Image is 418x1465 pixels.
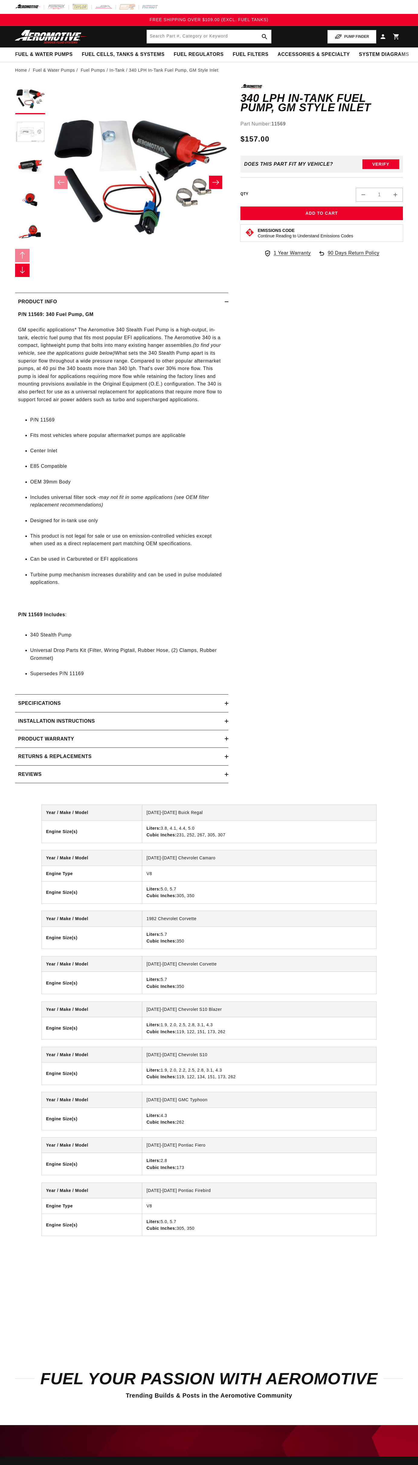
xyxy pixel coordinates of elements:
button: Slide right [15,264,30,277]
li: P/N 11569 [30,416,225,424]
strong: Cubic Inches: [146,832,177,837]
td: V8 [142,1198,376,1214]
h2: Returns & replacements [18,753,92,760]
div: Does This part fit My vehicle? [244,161,333,167]
strong: P/N 11569 Includes [18,612,65,617]
span: Trending Builds & Posts in the Aeromotive Community [126,1392,292,1399]
th: Engine Size(s) [42,1017,142,1039]
div: GM specific applications* The Aeromotive 340 Stealth Fuel Pump is a high-output, in-tank, electri... [15,311,228,685]
li: Turbine pump mechanism increases durability and can be used in pulse modulated applications. [30,571,225,586]
nav: breadcrumbs [15,67,403,73]
summary: Fuel Cells, Tanks & Systems [77,47,169,62]
p: Continue Reading to Understand Emissions Codes [258,233,353,239]
strong: Cubic Inches: [146,1165,177,1170]
td: 1.9, 2.0, 2.5, 2.8, 3.1, 4.3 119, 122, 151, 173, 262 [142,1017,376,1039]
li: OEM 39mm Body [30,478,225,486]
strong: Cubic Inches: [146,1029,177,1034]
strong: Cubic Inches: [146,984,177,989]
th: Engine Size(s) [42,1214,142,1236]
span: Fuel Filters [233,51,268,58]
summary: Installation Instructions [15,712,228,730]
img: Emissions code [245,228,255,237]
li: Fits most vehicles where popular aftermarket pumps are applicable [30,431,225,439]
summary: Product Info [15,293,228,311]
strong: Liters: [146,1022,161,1027]
strong: Cubic Inches: [146,1226,177,1231]
span: Fuel Regulators [174,51,223,58]
button: PUMP FINDER [327,30,376,44]
th: Engine Size(s) [42,926,142,949]
td: 3.8, 4.1, 4.4, 5.0 231, 252, 267, 305, 307 [142,820,376,842]
th: Engine Size(s) [42,972,142,994]
td: 1982 Chevrolet Corvette [142,911,376,926]
summary: Returns & replacements [15,748,228,765]
button: search button [258,30,271,43]
strong: Liters: [146,1068,161,1073]
summary: Accessories & Specialty [273,47,354,62]
button: Slide left [15,249,30,262]
th: Year / Make / Model [42,850,142,866]
li: E85 Compatible [30,462,225,470]
h2: Product warranty [18,735,74,743]
strong: Liters: [146,977,161,982]
li: Center Inlet [30,447,225,455]
strong: Cubic Inches: [146,893,177,898]
td: [DATE]-[DATE] Pontiac Firebird [142,1183,376,1198]
strong: Liters: [146,1158,161,1163]
span: 1 Year Warranty [274,249,311,257]
li: Supersedes P/N 11169 [30,670,225,678]
summary: Fuel Regulators [169,47,228,62]
strong: Liters: [146,1219,161,1224]
th: Year / Make / Model [42,956,142,972]
a: 1 Year Warranty [264,249,311,257]
button: Add to Cart [240,207,403,220]
summary: Product warranty [15,730,228,748]
td: [DATE]-[DATE] Pontiac Fiero [142,1138,376,1153]
h2: Specifications [18,699,61,707]
th: Engine Size(s) [42,881,142,903]
th: Year / Make / Model [42,1138,142,1153]
button: Slide right [209,176,222,189]
span: 90 Days Return Policy [328,249,379,263]
th: Engine Size(s) [42,1153,142,1175]
span: System Diagrams [359,51,409,58]
a: Fuel & Water Pumps [33,67,75,73]
td: 5.0, 5.7 305, 350 [142,1214,376,1236]
li: 340 LPH In-Tank Fuel Pump, GM Style Inlet [129,67,218,73]
th: Year / Make / Model [42,911,142,926]
strong: Emissions Code [258,228,294,233]
li: Universal Drop Parts Kit (Filter, Wiring Pigtail, Rubber Hose, (2) Clamps, Rubber Grommet) [30,646,225,662]
button: Emissions CodeContinue Reading to Understand Emissions Codes [258,228,353,239]
li: Designed for in-tank use only [30,517,225,525]
li: This product is not legal for sale or use on emission-controlled vehicles except when used as a d... [30,532,225,548]
button: Verify [362,159,399,169]
img: Aeromotive [13,30,88,44]
th: Engine Size(s) [42,1108,142,1130]
span: Fuel Cells, Tanks & Systems [82,51,165,58]
span: FREE SHIPPING OVER $109.00 (EXCL. FUEL TANKS) [150,17,268,22]
td: [DATE]-[DATE] Chevrolet S10 [142,1047,376,1063]
span: $157.00 [240,134,269,145]
label: QTY [240,191,248,197]
h2: Product Info [18,298,57,306]
button: Load image 5 in gallery view [15,217,45,247]
td: 4.3 262 [142,1108,376,1130]
strong: Liters: [146,1113,161,1118]
td: [DATE]-[DATE] GMC Typhoon [142,1092,376,1108]
button: Load image 4 in gallery view [15,184,45,214]
summary: Fuel Filters [228,47,273,62]
summary: Fuel & Water Pumps [11,47,77,62]
strong: Cubic Inches: [146,1074,177,1079]
media-gallery: Gallery Viewer [15,84,228,281]
button: Load image 3 in gallery view [15,151,45,181]
a: Fuel Pumps [81,67,105,73]
td: [DATE]-[DATE] Buick Regal [142,805,376,820]
span: Fuel & Water Pumps [15,51,73,58]
td: 5.7 350 [142,972,376,994]
th: Year / Make / Model [42,1092,142,1108]
td: V8 [142,866,376,881]
td: 1.9, 2.0, 2.2, 2.5, 2.8, 3.1, 4.3 119, 122, 134, 151, 173, 262 [142,1062,376,1084]
th: Year / Make / Model [42,1047,142,1063]
h1: 340 LPH In-Tank Fuel Pump, GM Style Inlet [240,93,403,112]
h2: Fuel Your Passion with Aeromotive [15,1372,403,1386]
